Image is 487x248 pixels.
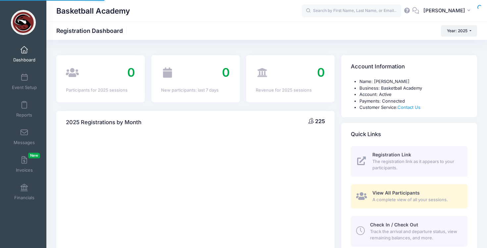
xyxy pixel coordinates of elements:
span: 0 [127,65,135,80]
h4: Account Information [351,57,405,76]
span: 0 [317,65,325,80]
a: Reports [9,98,40,121]
a: Financials [9,180,40,204]
span: Event Setup [12,85,37,90]
div: Revenue for 2025 sessions [256,87,325,94]
span: New [28,153,40,158]
span: 225 [315,118,325,124]
div: New participants: last 7 days [161,87,230,94]
button: [PERSON_NAME] [419,3,477,19]
h1: Registration Dashboard [56,27,129,34]
h1: Basketball Academy [56,3,130,19]
a: Dashboard [9,42,40,66]
span: Reports [16,112,32,118]
h4: 2025 Registrations by Month [66,113,141,132]
li: Account: Active [359,91,467,98]
div: Participants for 2025 sessions [66,87,135,94]
span: Year: 2025 [447,28,467,33]
a: InvoicesNew [9,153,40,176]
button: Year: 2025 [441,25,477,37]
span: Track the arrival and departure status, view remaining balances, and more. [370,228,460,241]
a: Messages [9,125,40,148]
a: Event Setup [9,70,40,93]
a: Contact Us [398,105,420,110]
span: Registration Link [372,152,411,157]
img: Basketball Academy [11,10,36,35]
input: Search by First Name, Last Name, or Email... [302,4,401,18]
a: View All Participants A complete view of all your sessions. [351,184,467,208]
span: Check In / Check Out [370,222,418,227]
span: [PERSON_NAME] [423,7,465,14]
li: Payments: Connected [359,98,467,105]
a: Check In / Check Out Track the arrival and departure status, view remaining balances, and more. [351,216,467,246]
li: Name: [PERSON_NAME] [359,78,467,85]
span: View All Participants [372,190,420,196]
span: A complete view of all your sessions. [372,197,460,203]
span: Invoices [16,167,33,173]
li: Customer Service: [359,104,467,111]
span: Messages [14,140,35,145]
span: The registration link as it appears to your participants. [372,158,460,171]
span: Dashboard [13,57,35,63]
span: Financials [14,195,34,201]
li: Business: Basketball Academy [359,85,467,92]
h4: Quick Links [351,125,381,144]
a: Registration Link The registration link as it appears to your participants. [351,146,467,177]
span: 0 [222,65,230,80]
